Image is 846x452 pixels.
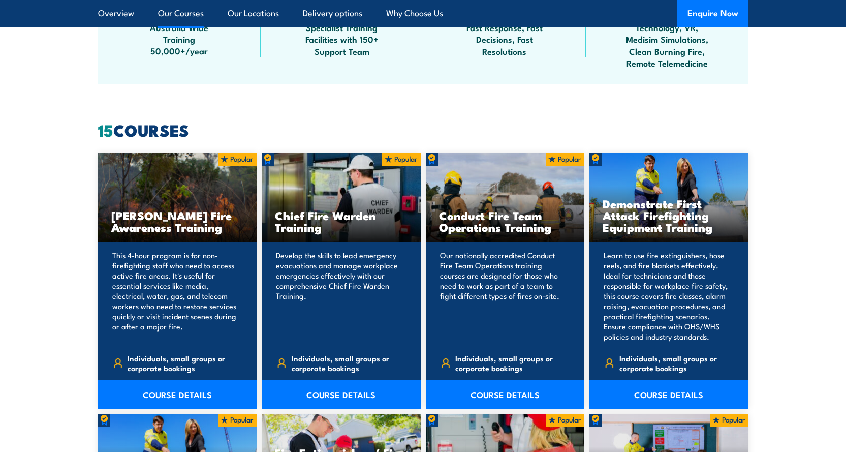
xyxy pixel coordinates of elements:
h3: Demonstrate First Attack Firefighting Equipment Training [603,198,735,233]
a: COURSE DETAILS [98,380,257,409]
strong: 15 [98,117,113,142]
span: Fast Response, Fast Decisions, Fast Resolutions [459,21,550,57]
h3: [PERSON_NAME] Fire Awareness Training [111,209,244,233]
span: Individuals, small groups or corporate bookings [292,353,403,373]
span: Australia Wide Training 50,000+/year [134,21,225,57]
span: Individuals, small groups or corporate bookings [128,353,239,373]
p: This 4-hour program is for non-firefighting staff who need to access active fire areas. It's usef... [112,250,240,342]
p: Learn to use fire extinguishers, hose reels, and fire blankets effectively. Ideal for technicians... [604,250,731,342]
p: Develop the skills to lead emergency evacuations and manage workplace emergencies effectively wit... [276,250,403,342]
span: Individuals, small groups or corporate bookings [455,353,567,373]
a: COURSE DETAILS [426,380,585,409]
a: COURSE DETAILS [589,380,748,409]
h3: Chief Fire Warden Training [275,209,408,233]
a: COURSE DETAILS [262,380,421,409]
h2: COURSES [98,123,748,137]
h3: Conduct Fire Team Operations Training [439,209,572,233]
span: Technology, VR, Medisim Simulations, Clean Burning Fire, Remote Telemedicine [621,21,713,69]
span: Specialist Training Facilities with 150+ Support Team [296,21,388,57]
p: Our nationally accredited Conduct Fire Team Operations training courses are designed for those wh... [440,250,568,342]
span: Individuals, small groups or corporate bookings [619,353,731,373]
